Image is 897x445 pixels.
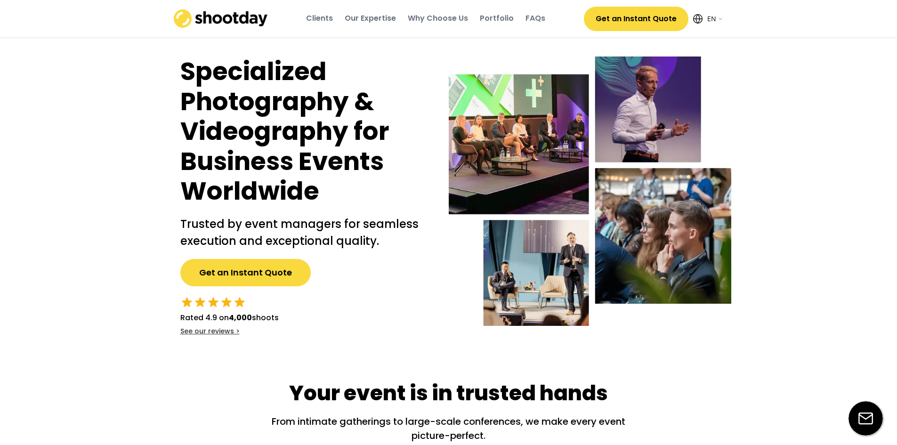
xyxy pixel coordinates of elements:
[408,13,468,24] div: Why Choose Us
[180,296,194,309] button: star
[233,296,246,309] button: star
[306,13,333,24] div: Clients
[180,327,240,336] div: See our reviews >
[180,216,430,250] h2: Trusted by event managers for seamless execution and exceptional quality.
[449,57,731,326] img: Event-hero-intl%402x.webp
[220,296,233,309] button: star
[693,14,703,24] img: Icon%20feather-globe%20%281%29.svg
[525,13,545,24] div: FAQs
[229,312,252,323] strong: 4,000
[180,57,430,206] h1: Specialized Photography & Videography for Business Events Worldwide
[207,296,220,309] button: star
[584,7,688,31] button: Get an Instant Quote
[260,414,637,443] div: From intimate gatherings to large-scale conferences, we make every event picture-perfect.
[849,401,883,436] img: email-icon%20%281%29.svg
[180,259,311,286] button: Get an Instant Quote
[345,13,396,24] div: Our Expertise
[174,9,268,28] img: shootday_logo.png
[289,379,608,408] div: Your event is in trusted hands
[194,296,207,309] button: star
[480,13,514,24] div: Portfolio
[180,312,279,324] div: Rated 4.9 on shoots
